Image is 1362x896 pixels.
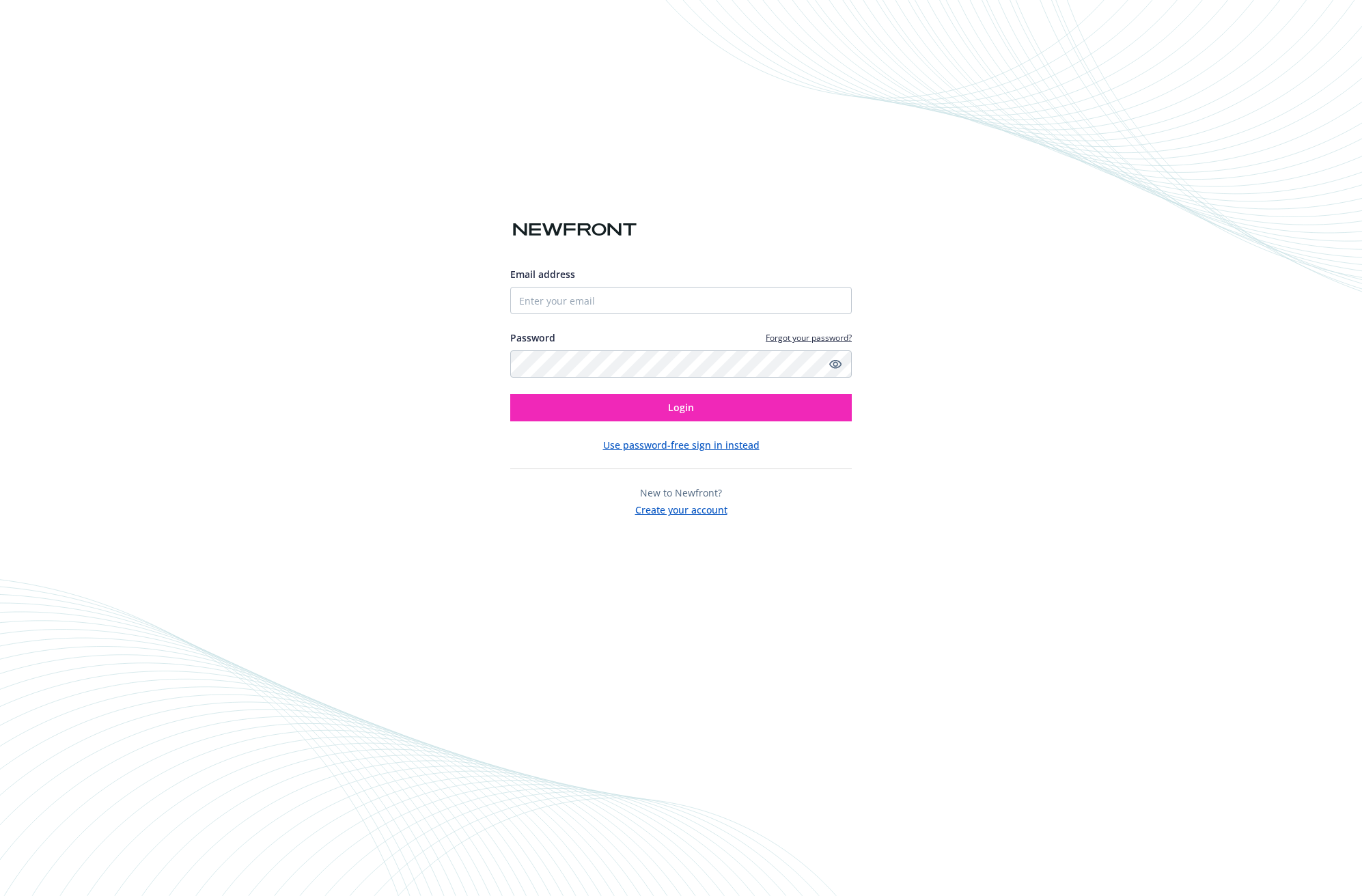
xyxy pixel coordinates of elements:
[510,287,852,314] input: Enter your email
[827,356,844,372] a: Show password
[510,350,852,378] input: Enter your password
[510,394,852,421] button: Login
[635,500,727,517] button: Create your account
[510,331,555,345] label: Password
[510,218,639,242] img: Newfront logo
[766,332,852,344] a: Forgot your password?
[510,268,575,281] span: Email address
[640,486,722,499] span: New to Newfront?
[603,438,760,452] button: Use password-free sign in instead
[668,401,694,414] span: Login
